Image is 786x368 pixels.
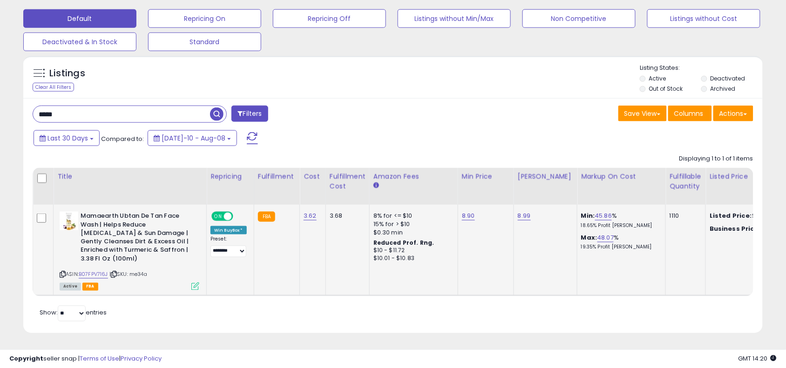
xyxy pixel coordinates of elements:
button: [DATE]-10 - Aug-08 [148,130,237,146]
span: OFF [232,213,247,221]
a: 8.99 [518,211,531,221]
span: Compared to: [101,134,144,143]
label: Out of Stock [649,85,683,93]
div: Title [57,172,203,181]
div: $0.30 min [373,228,451,237]
b: Min: [581,211,595,220]
div: Displaying 1 to 1 of 1 items [679,154,753,163]
button: Listings without Cost [647,9,760,28]
a: Terms of Use [80,354,119,363]
span: | SKU: me34a [109,271,147,278]
small: FBA [258,212,275,222]
div: $10.01 - $10.83 [373,255,451,263]
div: Min Price [462,172,510,181]
div: 1110 [670,212,698,220]
button: Columns [668,106,712,121]
a: B07FPV716J [79,271,108,279]
img: 41Vo250LFrL._SL40_.jpg [60,212,78,230]
a: 48.07 [597,233,614,242]
div: Clear All Filters [33,83,74,92]
div: 3.68 [330,212,362,220]
button: Repricing On [148,9,261,28]
strong: Copyright [9,354,43,363]
div: 8% for <= $10 [373,212,451,220]
span: Columns [674,109,704,118]
button: Save View [618,106,667,121]
span: 2025-09-8 14:20 GMT [739,354,777,363]
p: 18.65% Profit [PERSON_NAME] [581,222,658,229]
a: 3.62 [304,211,317,221]
span: ON [212,213,224,221]
span: Last 30 Days [47,134,88,143]
th: The percentage added to the cost of goods (COGS) that forms the calculator for Min & Max prices. [577,168,666,205]
small: Amazon Fees. [373,181,379,190]
button: Listings without Min/Max [398,9,511,28]
a: 8.90 [462,211,475,221]
div: Win BuyBox * [210,226,247,234]
button: Filters [231,106,268,122]
div: Preset: [210,236,247,257]
a: Privacy Policy [121,354,162,363]
label: Archived [711,85,736,93]
button: Non Competitive [522,9,636,28]
button: Standard [148,33,261,51]
button: Last 30 Days [34,130,100,146]
button: Actions [713,106,753,121]
button: Repricing Off [273,9,386,28]
div: Repricing [210,172,250,181]
div: Fulfillable Quantity [670,172,702,191]
p: Listing States: [640,64,763,73]
a: 45.86 [595,211,612,221]
b: Listed Price: [710,211,752,220]
span: FBA [82,283,98,291]
span: Show: entries [40,308,107,317]
div: Markup on Cost [581,172,662,181]
button: Default [23,9,136,28]
div: $10 - $11.72 [373,247,451,255]
span: [DATE]-10 - Aug-08 [162,134,225,143]
div: Amazon Fees [373,172,454,181]
div: Cost [304,172,322,181]
div: 15% for > $10 [373,220,451,228]
button: Deactivated & In Stock [23,33,136,51]
div: ASIN: [60,212,199,289]
div: Fulfillment [258,172,296,181]
b: Max: [581,233,597,242]
b: Business Price: [710,224,761,233]
span: All listings currently available for purchase on Amazon [60,283,81,291]
h5: Listings [49,67,85,80]
div: seller snap | | [9,355,162,363]
p: 19.35% Profit [PERSON_NAME] [581,244,658,251]
label: Deactivated [711,74,745,82]
div: % [581,212,658,229]
div: Fulfillment Cost [330,172,366,191]
div: % [581,234,658,251]
label: Active [649,74,666,82]
div: [PERSON_NAME] [518,172,573,181]
b: Reduced Prof. Rng. [373,239,434,247]
b: Mamaearth Ubtan De Tan Face Wash | Helps Reduce [MEDICAL_DATA] & Sun Damage | Gently Cleanses Dir... [81,212,194,266]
